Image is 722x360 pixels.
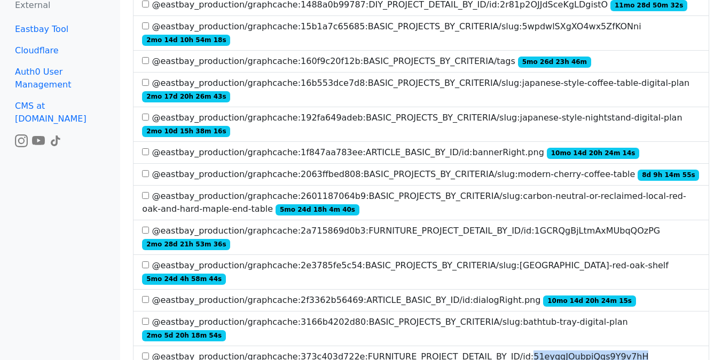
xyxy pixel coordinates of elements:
[638,170,699,180] span: 8d 9h 14m 55s
[142,227,149,234] input: @eastbay_production/graphcache:2a715869d0b3:FURNITURE_PROJECT_DETAIL_BY_ID/id:1GCRQgBjLtmAxMUbqQO...
[142,148,149,155] input: @eastbay_production/graphcache:1f847aa783ee:ARTICLE_BASIC_BY_ID/id:bannerRight.png 10mo 14d 20h 2...
[142,126,230,137] span: 2mo 10d 15h 38m 16s
[142,316,700,341] label: @eastbay_production/graphcache:3166b4202d80:BASIC_PROJECTS_BY_CRITERIA/slug:bathtub-tray-digital-...
[142,114,149,121] input: @eastbay_production/graphcache:192fa649adeb:BASIC_PROJECTS_BY_CRITERIA/slug:japanese-style-nights...
[142,190,700,215] label: @eastbay_production/graphcache:2601187064b9:BASIC_PROJECTS_BY_CRITERIA/slug:carbon-neutral-or-rec...
[142,57,149,64] input: @eastbay_production/graphcache:160f9c20f12b:BASIC_PROJECTS_BY_CRITERIA/tags 5mo 26d 23h 46m
[142,330,226,341] span: 2mo 5d 20h 18m 54s
[15,135,28,145] a: Watch the build video or pictures on Instagram
[6,61,114,95] a: Auth0 User Management
[142,91,230,102] span: 2mo 17d 20h 26m 43s
[142,79,149,86] input: @eastbay_production/graphcache:16b553dce7d8:BASIC_PROJECTS_BY_CRITERIA/slug:japanese-style-coffee...
[142,318,149,325] input: @eastbay_production/graphcache:3166b4202d80:BASIC_PROJECTS_BY_CRITERIA/slug:bathtub-tray-digital-...
[142,294,635,307] label: @eastbay_production/graphcache:2f3362b56469:ARTICLE_BASIC_BY_ID/id:dialogRight.png
[142,22,149,29] input: @eastbay_production/graphcache:15b1a7c65685:BASIC_PROJECTS_BY_CRITERIA/slug:5wpdwlSXgXO4wx5ZfKONn...
[32,135,45,145] a: Watch the build video or pictures on YouTube
[142,259,700,285] label: @eastbay_production/graphcache:2e3785fe5c54:BASIC_PROJECTS_BY_CRITERIA/slug:barcelona-red-oak-shelf
[142,296,149,303] input: @eastbay_production/graphcache:2f3362b56469:ARTICLE_BASIC_BY_ID/id:dialogRight.png 10mo 14d 20h 2...
[142,1,149,7] input: @eastbay_production/graphcache:1488a0b99787:DIY_PROJECT_DETAIL_BY_ID/id:2r81p2OJJdSceKgLDgistO 11...
[543,295,635,306] span: 10mo 14d 20h 24m 15s
[142,77,700,102] label: @eastbay_production/graphcache:16b553dce7d8:BASIC_PROJECTS_BY_CRITERIA/slug:japanese-style-coffee...
[6,95,114,130] a: CMS at [DOMAIN_NAME]
[142,55,591,68] label: @eastbay_production/graphcache:160f9c20f12b:BASIC_PROJECTS_BY_CRITERIA/tags
[142,225,700,250] label: @eastbay_production/graphcache:2a715869d0b3:FURNITURE_PROJECT_DETAIL_BY_ID/id:1GCRQgBjLtmAxMUbqQOzPG
[6,19,114,40] a: Eastbay Tool
[142,168,699,181] label: @eastbay_production/graphcache:2063ffbed808:BASIC_PROJECTS_BY_CRITERIA/slug:modern-cherry-coffee-...
[142,111,700,137] label: @eastbay_production/graphcache:192fa649adeb:BASIC_PROJECTS_BY_CRITERIA/slug:japanese-style-nights...
[142,170,149,177] input: @eastbay_production/graphcache:2063ffbed808:BASIC_PROJECTS_BY_CRITERIA/slug:modern-cherry-coffee-...
[276,204,359,215] span: 5mo 24d 18h 4m 40s
[6,40,114,61] a: Cloudflare
[142,20,700,46] label: @eastbay_production/graphcache:15b1a7c65685:BASIC_PROJECTS_BY_CRITERIA/slug:5wpdwlSXgXO4wx5ZfKONni
[142,239,230,250] span: 2mo 28d 21h 53m 36s
[142,192,149,199] input: @eastbay_production/graphcache:2601187064b9:BASIC_PROJECTS_BY_CRITERIA/slug:carbon-neutral-or-rec...
[142,353,149,359] input: @eastbay_production/graphcache:373c403d722e:FURNITURE_PROJECT_DETAIL_BY_ID/id:51eyqqJOubpiQqs9Y9v...
[49,135,62,145] a: Watch the build video or pictures on TikTok
[142,274,226,284] span: 5mo 24d 4h 58m 44s
[142,35,230,45] span: 2mo 14d 10h 54m 18s
[142,146,639,159] label: @eastbay_production/graphcache:1f847aa783ee:ARTICLE_BASIC_BY_ID/id:bannerRight.png
[142,261,149,268] input: @eastbay_production/graphcache:2e3785fe5c54:BASIC_PROJECTS_BY_CRITERIA/slug:[GEOGRAPHIC_DATA]-red...
[518,57,591,67] span: 5mo 26d 23h 46m
[547,148,639,158] span: 10mo 14d 20h 24m 14s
